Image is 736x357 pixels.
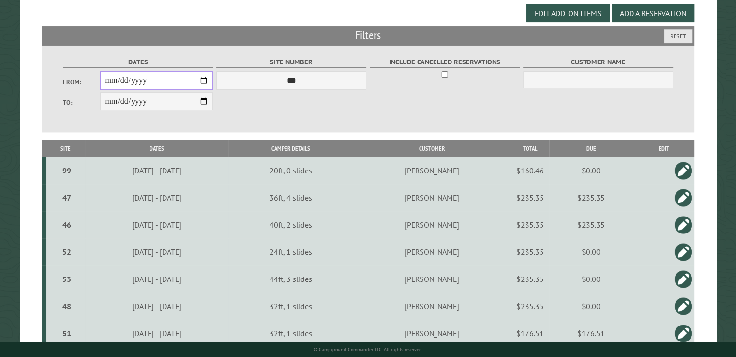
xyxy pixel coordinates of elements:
[353,293,511,320] td: [PERSON_NAME]
[228,157,353,184] td: 20ft, 0 slides
[353,157,511,184] td: [PERSON_NAME]
[228,211,353,238] td: 40ft, 2 slides
[46,140,85,157] th: Site
[511,265,549,293] td: $235.35
[87,220,227,230] div: [DATE] - [DATE]
[353,140,511,157] th: Customer
[63,57,213,68] label: Dates
[549,140,633,157] th: Due
[353,238,511,265] td: [PERSON_NAME]
[87,301,227,311] div: [DATE] - [DATE]
[549,238,633,265] td: $0.00
[228,293,353,320] td: 32ft, 1 slides
[353,320,511,347] td: [PERSON_NAME]
[87,328,227,338] div: [DATE] - [DATE]
[50,220,83,230] div: 46
[50,274,83,284] div: 53
[511,211,549,238] td: $235.35
[50,328,83,338] div: 51
[664,29,692,43] button: Reset
[549,320,633,347] td: $176.51
[50,193,83,202] div: 47
[228,238,353,265] td: 24ft, 1 slides
[87,247,227,257] div: [DATE] - [DATE]
[63,78,101,87] label: From:
[216,57,367,68] label: Site Number
[549,265,633,293] td: $0.00
[549,293,633,320] td: $0.00
[523,57,674,68] label: Customer Name
[353,211,511,238] td: [PERSON_NAME]
[549,184,633,211] td: $235.35
[85,140,228,157] th: Dates
[353,184,511,211] td: [PERSON_NAME]
[228,265,353,293] td: 44ft, 3 slides
[228,320,353,347] td: 32ft, 1 slides
[511,157,549,184] td: $160.46
[370,57,520,68] label: Include Cancelled Reservations
[87,166,227,175] div: [DATE] - [DATE]
[511,140,549,157] th: Total
[353,265,511,293] td: [PERSON_NAME]
[549,157,633,184] td: $0.00
[87,274,227,284] div: [DATE] - [DATE]
[549,211,633,238] td: $235.35
[42,26,694,45] h2: Filters
[526,4,610,22] button: Edit Add-on Items
[50,166,83,175] div: 99
[633,140,694,157] th: Edit
[228,140,353,157] th: Camper Details
[511,184,549,211] td: $235.35
[50,301,83,311] div: 48
[314,346,423,353] small: © Campground Commander LLC. All rights reserved.
[228,184,353,211] td: 36ft, 4 slides
[511,320,549,347] td: $176.51
[612,4,694,22] button: Add a Reservation
[87,193,227,202] div: [DATE] - [DATE]
[511,238,549,265] td: $235.35
[511,293,549,320] td: $235.35
[50,247,83,257] div: 52
[63,98,101,107] label: To:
